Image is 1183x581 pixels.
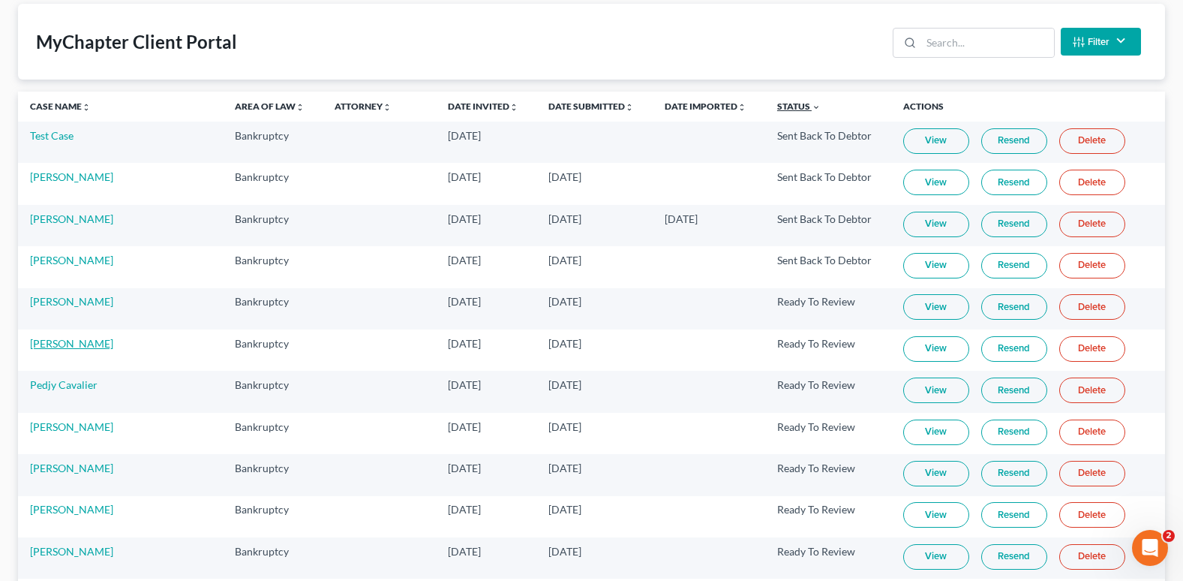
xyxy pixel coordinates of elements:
a: Pedjy Cavalier [30,378,98,391]
i: unfold_more [737,103,746,112]
a: Resend [981,420,1047,445]
a: Resend [981,128,1047,154]
td: Bankruptcy [223,163,323,204]
td: Bankruptcy [223,413,323,454]
span: [DATE] [448,545,481,558]
span: [DATE] [548,254,581,266]
span: [DATE] [548,170,581,183]
i: unfold_more [383,103,392,112]
a: Delete [1059,253,1125,278]
span: [DATE] [548,378,581,391]
a: Delete [1059,170,1125,195]
a: Delete [1059,212,1125,237]
a: Resend [981,170,1047,195]
td: Bankruptcy [223,330,323,371]
a: Date Importedunfold_more [665,101,746,112]
td: Bankruptcy [223,371,323,412]
i: unfold_more [509,103,518,112]
a: [PERSON_NAME] [30,254,113,266]
i: unfold_more [296,103,305,112]
a: [PERSON_NAME] [30,295,113,308]
a: View [903,420,969,445]
a: Resend [981,378,1047,403]
a: Resend [981,212,1047,237]
span: [DATE] [548,337,581,350]
span: 2 [1163,530,1175,542]
span: [DATE] [448,212,481,225]
a: [PERSON_NAME] [30,337,113,350]
td: Ready To Review [765,537,891,579]
td: Ready To Review [765,288,891,330]
a: Resend [981,461,1047,486]
a: Resend [981,253,1047,278]
i: expand_more [812,103,821,112]
a: Resend [981,336,1047,362]
span: [DATE] [448,254,481,266]
a: View [903,544,969,570]
td: Sent Back To Debtor [765,163,891,204]
a: Delete [1059,294,1125,320]
a: Delete [1059,378,1125,403]
a: Delete [1059,128,1125,154]
a: View [903,378,969,403]
span: [DATE] [448,503,481,516]
td: Ready To Review [765,496,891,537]
a: View [903,253,969,278]
span: [DATE] [448,462,481,474]
a: View [903,170,969,195]
span: [DATE] [548,212,581,225]
a: View [903,212,969,237]
td: Bankruptcy [223,496,323,537]
a: Case Nameunfold_more [30,101,91,112]
button: Filter [1061,28,1141,56]
a: Date Invitedunfold_more [448,101,518,112]
a: Date Submittedunfold_more [548,101,634,112]
td: Bankruptcy [223,537,323,579]
span: [DATE] [448,420,481,433]
a: View [903,336,969,362]
i: unfold_more [82,103,91,112]
a: Delete [1059,544,1125,570]
a: Area of Lawunfold_more [235,101,305,112]
div: MyChapter Client Portal [36,30,237,54]
a: Test Case [30,129,74,142]
th: Actions [891,92,1165,122]
a: [PERSON_NAME] [30,503,113,516]
span: [DATE] [548,503,581,516]
td: Ready To Review [765,371,891,412]
span: [DATE] [548,420,581,433]
a: View [903,294,969,320]
a: View [903,128,969,154]
a: [PERSON_NAME] [30,170,113,183]
a: Delete [1059,420,1125,445]
a: Resend [981,502,1047,528]
i: unfold_more [625,103,634,112]
a: Delete [1059,461,1125,486]
span: [DATE] [448,170,481,183]
td: Ready To Review [765,454,891,495]
td: Ready To Review [765,413,891,454]
td: Ready To Review [765,330,891,371]
span: [DATE] [448,337,481,350]
span: [DATE] [448,378,481,391]
a: [PERSON_NAME] [30,212,113,225]
span: [DATE] [665,212,698,225]
td: Bankruptcy [223,205,323,246]
td: Sent Back To Debtor [765,122,891,163]
span: [DATE] [448,295,481,308]
a: Delete [1059,336,1125,362]
a: Status expand_more [777,101,821,112]
td: Bankruptcy [223,454,323,495]
a: View [903,461,969,486]
a: [PERSON_NAME] [30,545,113,558]
a: [PERSON_NAME] [30,420,113,433]
input: Search... [921,29,1054,57]
span: [DATE] [548,295,581,308]
td: Sent Back To Debtor [765,246,891,287]
span: [DATE] [548,545,581,558]
td: Bankruptcy [223,122,323,163]
a: Delete [1059,502,1125,528]
span: [DATE] [548,462,581,474]
a: Resend [981,294,1047,320]
iframe: Intercom live chat [1132,530,1168,566]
